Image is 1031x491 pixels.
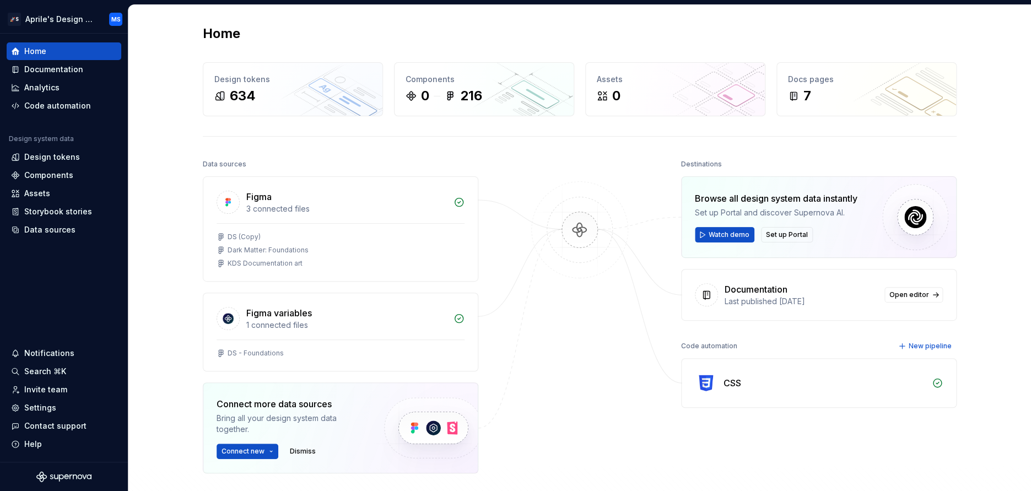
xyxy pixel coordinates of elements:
[214,74,371,85] div: Design tokens
[2,7,126,31] button: 🚀SAprile's Design SystemMS
[7,221,121,239] a: Data sources
[421,87,429,105] div: 0
[24,152,80,163] div: Design tokens
[228,233,261,241] div: DS (Copy)
[24,420,87,431] div: Contact support
[24,64,83,75] div: Documentation
[7,42,121,60] a: Home
[203,176,478,282] a: Figma3 connected filesDS (Copy)Dark Matter: FoundationsKDS Documentation art
[709,230,749,239] span: Watch demo
[7,185,121,202] a: Assets
[24,402,56,413] div: Settings
[766,230,808,239] span: Set up Portal
[681,338,737,354] div: Code automation
[695,207,857,218] div: Set up Portal and discover Supernova AI.
[246,203,447,214] div: 3 connected files
[803,87,811,105] div: 7
[203,25,240,42] h2: Home
[884,287,943,303] a: Open editor
[8,13,21,26] div: 🚀S
[217,444,278,459] button: Connect new
[24,46,46,57] div: Home
[724,376,741,390] div: CSS
[895,338,957,354] button: New pipeline
[203,62,383,116] a: Design tokens634
[725,296,878,307] div: Last published [DATE]
[228,349,284,358] div: DS - Foundations
[406,74,563,85] div: Components
[228,246,309,255] div: Dark Matter: Foundations
[246,306,312,320] div: Figma variables
[285,444,321,459] button: Dismiss
[24,206,92,217] div: Storybook stories
[7,79,121,96] a: Analytics
[217,413,365,435] div: Bring all your design system data together.
[24,100,91,111] div: Code automation
[7,61,121,78] a: Documentation
[246,320,447,331] div: 1 connected files
[24,188,50,199] div: Assets
[9,134,74,143] div: Design system data
[889,290,929,299] span: Open editor
[7,399,121,417] a: Settings
[24,170,73,181] div: Components
[7,148,121,166] a: Design tokens
[761,227,813,242] button: Set up Portal
[36,471,91,482] svg: Supernova Logo
[7,363,121,380] button: Search ⌘K
[24,348,74,359] div: Notifications
[25,14,96,25] div: Aprile's Design System
[612,87,620,105] div: 0
[217,397,365,411] div: Connect more data sources
[24,82,60,93] div: Analytics
[111,15,121,24] div: MS
[230,87,256,105] div: 634
[24,384,67,395] div: Invite team
[585,62,765,116] a: Assets0
[7,97,121,115] a: Code automation
[7,344,121,362] button: Notifications
[7,203,121,220] a: Storybook stories
[24,439,42,450] div: Help
[24,366,66,377] div: Search ⌘K
[203,293,478,371] a: Figma variables1 connected filesDS - Foundations
[394,62,574,116] a: Components0216
[788,74,945,85] div: Docs pages
[7,381,121,398] a: Invite team
[681,157,722,172] div: Destinations
[7,166,121,184] a: Components
[695,192,857,205] div: Browse all design system data instantly
[222,447,265,456] span: Connect new
[776,62,957,116] a: Docs pages7
[228,259,303,268] div: KDS Documentation art
[695,227,754,242] button: Watch demo
[24,224,75,235] div: Data sources
[7,435,121,453] button: Help
[597,74,754,85] div: Assets
[909,342,952,350] span: New pipeline
[290,447,316,456] span: Dismiss
[203,157,246,172] div: Data sources
[246,190,272,203] div: Figma
[460,87,482,105] div: 216
[725,283,787,296] div: Documentation
[7,417,121,435] button: Contact support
